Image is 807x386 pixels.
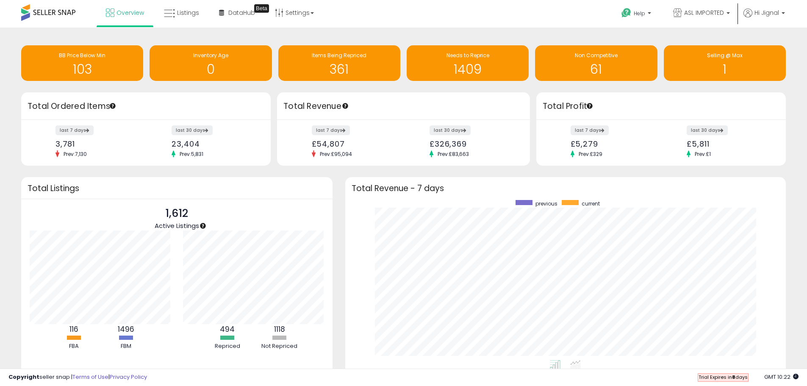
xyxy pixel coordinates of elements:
[574,150,607,158] span: Prev: £329
[254,4,269,13] div: Tooltip anchor
[101,342,152,350] div: FBM
[571,139,655,148] div: £5,279
[283,100,524,112] h3: Total Revenue
[684,8,724,17] span: ASL IMPORTED
[8,373,147,381] div: seller snap | |
[411,62,524,76] h1: 1409
[754,8,779,17] span: Hi Jignal
[172,125,213,135] label: last 30 days
[615,1,660,28] a: Help
[743,8,785,28] a: Hi Jignal
[535,200,557,207] span: previous
[154,62,267,76] h1: 0
[316,150,356,158] span: Prev: £95,094
[155,221,199,230] span: Active Listings
[199,222,207,230] div: Tooltip anchor
[707,52,743,59] span: Selling @ Max
[664,45,786,81] a: Selling @ Max 1
[193,52,228,59] span: Inventory Age
[687,139,771,148] div: £5,811
[732,374,735,380] b: 8
[571,125,609,135] label: last 7 days
[430,125,471,135] label: last 30 days
[28,100,264,112] h3: Total Ordered Items
[59,150,91,158] span: Prev: 7,130
[172,139,256,148] div: 23,404
[155,205,199,222] p: 1,612
[352,185,779,192] h3: Total Revenue - 7 days
[699,374,748,380] span: Trial Expires in days
[687,125,728,135] label: last 30 days
[543,100,779,112] h3: Total Profit
[274,324,285,334] b: 1118
[341,102,349,110] div: Tooltip anchor
[254,342,305,350] div: Not Repriced
[430,139,515,148] div: £326,369
[220,324,235,334] b: 494
[177,8,199,17] span: Listings
[312,139,397,148] div: £54,807
[283,62,396,76] h1: 361
[582,200,600,207] span: current
[202,342,253,350] div: Repriced
[539,62,653,76] h1: 61
[55,125,94,135] label: last 7 days
[278,45,400,81] a: Items Being Repriced 361
[586,102,593,110] div: Tooltip anchor
[407,45,529,81] a: Needs to Reprice 1409
[312,52,366,59] span: Items Being Repriced
[764,373,799,381] span: 2025-08-18 10:22 GMT
[69,324,78,334] b: 116
[28,185,326,192] h3: Total Listings
[575,52,618,59] span: Non Competitive
[118,324,134,334] b: 1496
[668,62,782,76] h1: 1
[110,373,147,381] a: Privacy Policy
[109,102,116,110] div: Tooltip anchor
[175,150,208,158] span: Prev: 5,831
[433,150,473,158] span: Prev: £83,663
[21,45,143,81] a: BB Price Below Min 103
[72,373,108,381] a: Terms of Use
[116,8,144,17] span: Overview
[535,45,657,81] a: Non Competitive 61
[312,125,350,135] label: last 7 days
[8,373,39,381] strong: Copyright
[446,52,489,59] span: Needs to Reprice
[49,342,100,350] div: FBA
[150,45,272,81] a: Inventory Age 0
[634,10,645,17] span: Help
[228,8,255,17] span: DataHub
[59,52,105,59] span: BB Price Below Min
[25,62,139,76] h1: 103
[621,8,632,18] i: Get Help
[55,139,140,148] div: 3,781
[691,150,715,158] span: Prev: £1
